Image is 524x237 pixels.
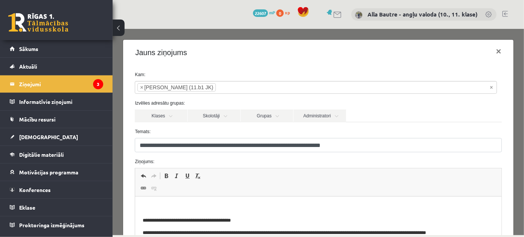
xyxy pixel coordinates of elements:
span: Noņemt visus vienumus [377,55,380,62]
a: [DEMOGRAPHIC_DATA] [10,128,103,145]
a: Link (Ctrl+K) [26,154,36,164]
button: × [378,12,395,33]
a: Bold (Ctrl+B) [48,142,59,152]
span: 0 [276,9,284,17]
a: Digitālie materiāli [10,146,103,163]
a: Sākums [10,40,103,57]
a: Undo (Ctrl+Z) [26,142,36,152]
span: Digitālie materiāli [19,151,64,158]
a: 22607 mP [253,9,275,15]
legend: Informatīvie ziņojumi [19,93,103,110]
span: Mācību resursi [19,116,56,123]
a: Remove Format [80,142,90,152]
i: 3 [93,79,103,89]
a: Klases [22,81,75,93]
label: Izvēlies adresātu grupas: [17,71,395,78]
label: Temats: [17,99,395,106]
label: Kam: [17,42,395,49]
a: Grupas [128,81,181,93]
a: Rīgas 1. Tālmācības vidusskola [8,13,68,32]
a: Konferences [10,181,103,198]
a: Unlink [36,154,47,164]
h4: Jauns ziņojums [23,18,74,29]
span: Sākums [19,45,38,52]
span: Eklase [19,204,35,211]
a: Administratori [181,81,233,93]
span: Motivācijas programma [19,169,78,175]
span: × [27,55,30,62]
span: mP [269,9,275,15]
span: [DEMOGRAPHIC_DATA] [19,133,78,140]
a: Alla Bautre - angļu valoda (10., 11. klase) [367,10,477,18]
a: Aktuāli [10,58,103,75]
li: Dmitrijs Dmitrijevs (11.b1 JK) [25,54,103,63]
a: 0 xp [276,9,294,15]
a: Underline (Ctrl+U) [69,142,80,152]
a: Informatīvie ziņojumi [10,93,103,110]
a: Mācību resursi [10,111,103,128]
a: Proktoringa izmēģinājums [10,216,103,234]
span: Konferences [19,186,51,193]
span: xp [285,9,290,15]
legend: Ziņojumi [19,75,103,93]
a: Redo (Ctrl+Y) [36,142,47,152]
a: Motivācijas programma [10,163,103,181]
a: Ziņojumi3 [10,75,103,93]
span: Aktuāli [19,63,37,70]
span: 22607 [253,9,268,17]
a: Eklase [10,199,103,216]
a: Skolotāji [75,81,128,93]
a: Italic (Ctrl+I) [59,142,69,152]
img: Alla Bautre - angļu valoda (10., 11. klase) [355,11,363,19]
span: Proktoringa izmēģinājums [19,222,84,228]
label: Ziņojums: [17,129,395,136]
